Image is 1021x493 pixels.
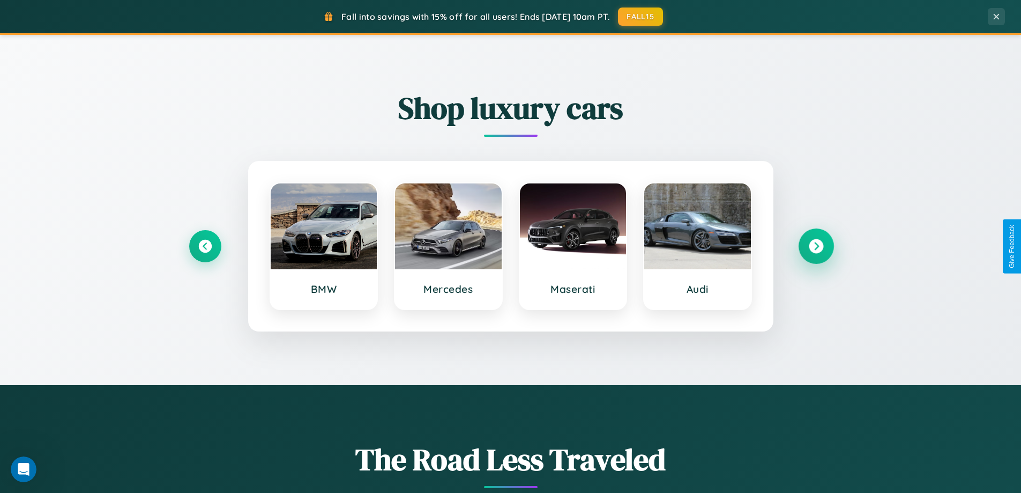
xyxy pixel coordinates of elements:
[341,11,610,22] span: Fall into savings with 15% off for all users! Ends [DATE] 10am PT.
[655,283,740,296] h3: Audi
[618,8,663,26] button: FALL15
[189,87,832,129] h2: Shop luxury cars
[531,283,616,296] h3: Maserati
[189,439,832,480] h1: The Road Less Traveled
[406,283,491,296] h3: Mercedes
[281,283,367,296] h3: BMW
[11,457,36,482] iframe: Intercom live chat
[1008,225,1016,268] div: Give Feedback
